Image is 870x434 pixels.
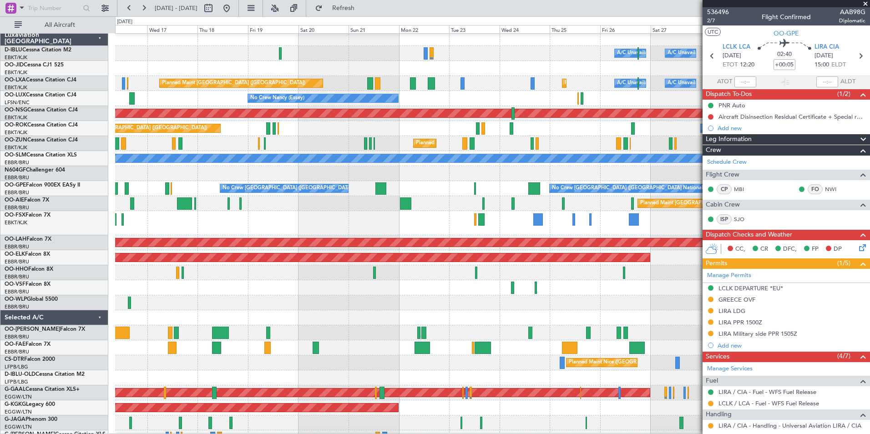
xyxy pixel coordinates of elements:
[24,22,96,28] span: All Aircraft
[814,61,829,70] span: 15:00
[706,200,740,210] span: Cabin Crew
[651,25,701,33] div: Sat 27
[5,107,78,113] a: OO-NSGCessna Citation CJ4
[5,47,71,53] a: D-IBLUCessna Citation M2
[5,243,29,250] a: EBBR/BRU
[248,25,298,33] div: Fri 19
[5,402,26,407] span: G-KGKG
[117,18,132,26] div: [DATE]
[706,145,721,156] span: Crew
[706,134,752,145] span: Leg Information
[718,296,755,303] div: GREECE OVF
[718,101,745,109] div: PNR Auto
[783,245,797,254] span: DFC,
[5,189,29,196] a: EBBR/BRU
[5,342,51,347] a: OO-FAEFalcon 7X
[706,230,792,240] span: Dispatch Checks and Weather
[840,77,855,86] span: ALDT
[197,25,248,33] div: Thu 18
[5,267,53,272] a: OO-HHOFalcon 8X
[5,77,26,83] span: OO-LXA
[718,422,861,429] a: LIRA / CIA - Handling - Universal Aviation LIRA / CIA
[5,363,28,370] a: LFPB/LBG
[250,91,304,105] div: No Crew Nancy (Essey)
[5,182,80,188] a: OO-GPEFalcon 900EX EASy II
[569,356,670,369] div: Planned Maint Nice ([GEOGRAPHIC_DATA])
[5,92,76,98] a: OO-LUXCessna Citation CJ4
[5,409,32,415] a: EGGW/LTN
[5,167,65,173] a: N604GFChallenger 604
[5,62,64,68] a: OO-JIDCessna CJ1 525
[735,245,745,254] span: CC,
[5,122,78,128] a: OO-ROKCessna Citation CJ4
[416,136,522,150] div: Planned Maint Kortrijk-[GEOGRAPHIC_DATA]
[5,152,77,158] a: OO-SLMCessna Citation XLS
[5,219,27,226] a: EBKT/KJK
[147,25,198,33] div: Wed 17
[762,12,811,22] div: Flight Confirmed
[97,25,147,33] div: Tue 16
[324,5,363,11] span: Refresh
[5,174,29,181] a: EBBR/BRU
[706,409,732,420] span: Handling
[617,46,786,60] div: A/C Unavailable [GEOGRAPHIC_DATA] ([GEOGRAPHIC_DATA] National)
[839,7,865,17] span: AAB98G
[5,267,28,272] span: OO-HHO
[5,342,25,347] span: OO-FAE
[717,77,732,86] span: ATOT
[706,170,739,180] span: Flight Crew
[718,307,745,315] div: LIRA LDG
[706,89,752,100] span: Dispatch To-Dos
[668,76,705,90] div: A/C Unavailable
[5,122,27,128] span: OO-ROK
[5,372,35,377] span: D-IBLU-OLD
[723,51,741,61] span: [DATE]
[5,167,26,173] span: N604GF
[5,424,32,430] a: EGGW/LTN
[723,43,750,52] span: LCLK LCA
[707,17,729,25] span: 2/7
[5,212,51,218] a: OO-FSXFalcon 7X
[5,357,24,362] span: CS-DTR
[5,107,27,113] span: OO-NSG
[5,237,26,242] span: OO-LAH
[5,282,51,287] a: OO-VSFFalcon 8X
[718,113,865,121] div: Aircraft Disinsection Residual Certificate + Special request
[5,303,29,310] a: EBBR/BRU
[617,76,786,90] div: A/C Unavailable [GEOGRAPHIC_DATA] ([GEOGRAPHIC_DATA] National)
[723,61,738,70] span: ETOT
[5,137,78,143] a: OO-ZUNCessna Citation CJ4
[5,282,25,287] span: OO-VSF
[5,77,76,83] a: OO-LXACessna Citation CJ4
[707,7,729,17] span: 536496
[5,252,25,257] span: OO-ELK
[718,318,762,326] div: LIRA PPR 1500Z
[5,47,22,53] span: D-IBLU
[449,25,500,33] div: Tue 23
[717,184,732,194] div: CP
[5,159,29,166] a: EBBR/BRU
[707,158,747,167] a: Schedule Crew
[5,197,24,203] span: OO-AIE
[5,333,29,340] a: EBBR/BRU
[552,182,704,195] div: No Crew [GEOGRAPHIC_DATA] ([GEOGRAPHIC_DATA] National)
[500,25,550,33] div: Wed 24
[5,114,27,121] a: EBKT/KJK
[5,129,27,136] a: EBKT/KJK
[718,284,783,292] div: LCLK DEPARTURE *EU*
[5,288,29,295] a: EBBR/BRU
[734,215,754,223] a: SJO
[706,352,729,362] span: Services
[5,204,29,211] a: EBBR/BRU
[706,258,727,269] span: Permits
[5,252,50,257] a: OO-ELKFalcon 8X
[5,297,58,302] a: OO-WLPGlobal 5500
[734,76,756,87] input: --:--
[640,197,784,210] div: Planned Maint [GEOGRAPHIC_DATA] ([GEOGRAPHIC_DATA])
[760,245,768,254] span: CR
[5,417,57,422] a: G-JAGAPhenom 300
[5,387,80,392] a: G-GAALCessna Citation XLS+
[5,378,28,385] a: LFPB/LBG
[5,258,29,265] a: EBBR/BRU
[5,99,30,106] a: LFSN/ENC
